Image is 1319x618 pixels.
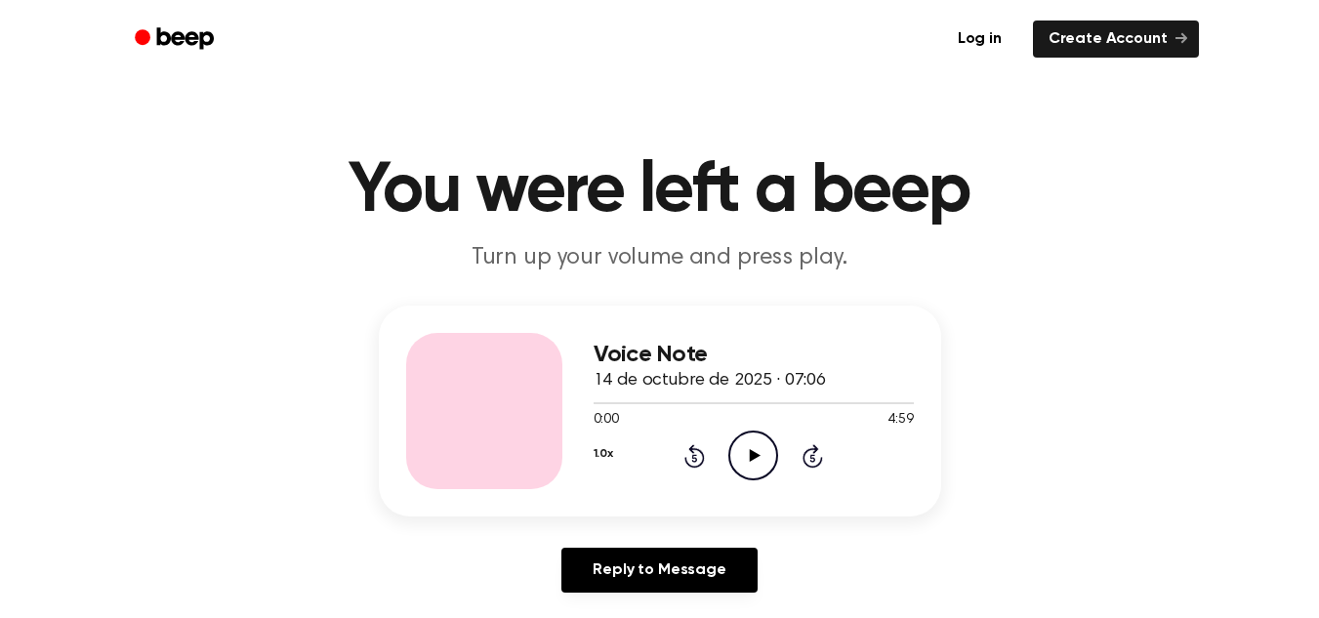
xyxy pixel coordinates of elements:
[594,342,914,368] h3: Voice Note
[160,156,1160,227] h1: You were left a beep
[594,410,619,431] span: 0:00
[561,548,757,593] a: Reply to Message
[594,372,826,390] span: 14 de octubre de 2025 · 07:06
[887,410,913,431] span: 4:59
[1033,21,1199,58] a: Create Account
[938,17,1021,62] a: Log in
[121,21,231,59] a: Beep
[594,437,613,471] button: 1.0x
[285,242,1035,274] p: Turn up your volume and press play.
